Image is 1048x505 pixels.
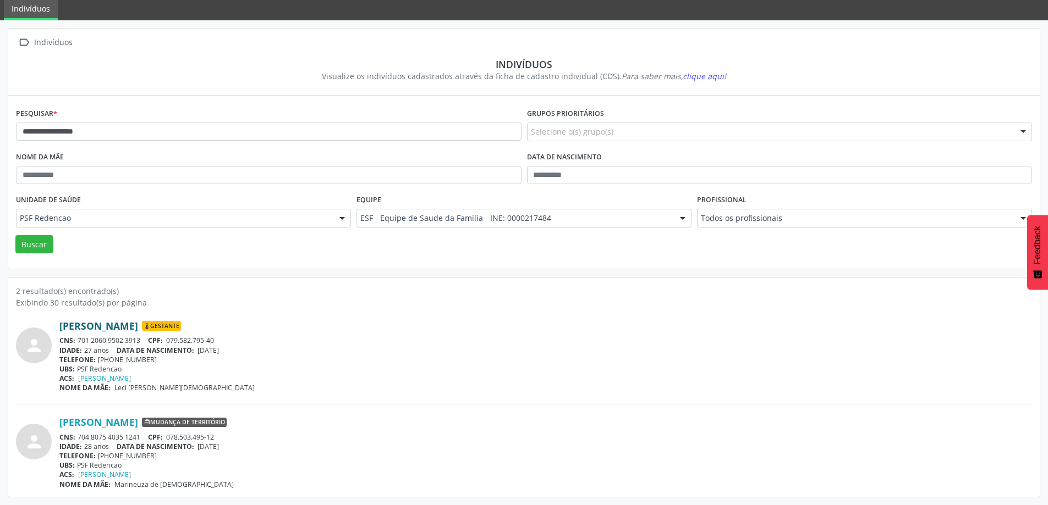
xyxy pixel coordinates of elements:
[59,355,1032,364] div: [PHONE_NUMBER]
[683,71,726,81] span: clique aqui!
[114,383,255,392] span: Leci [PERSON_NAME][DEMOGRAPHIC_DATA]
[59,432,1032,442] div: 704 8075 4035 1241
[197,346,219,355] span: [DATE]
[59,364,75,374] span: UBS:
[59,451,96,460] span: TELEFONE:
[59,336,1032,345] div: 701 2060 9502 3913
[16,192,81,209] label: Unidade de saúde
[527,149,602,166] label: Data de nascimento
[59,442,1032,451] div: 28 anos
[59,336,75,345] span: CNS:
[148,336,163,345] span: CPF:
[32,35,74,51] div: Indivíduos
[622,71,726,81] i: Para saber mais,
[59,416,138,428] a: [PERSON_NAME]
[78,374,131,383] a: [PERSON_NAME]
[15,235,53,254] button: Buscar
[527,106,604,123] label: Grupos prioritários
[59,480,111,489] span: NOME DA MÃE:
[16,149,64,166] label: Nome da mãe
[142,418,227,428] span: Mudança de território
[59,374,74,383] span: ACS:
[59,470,74,479] span: ACS:
[360,213,669,224] span: ESF - Equipe de Saude da Familia - INE: 0000217484
[59,442,82,451] span: IDADE:
[24,70,1024,82] div: Visualize os indivíduos cadastrados através da ficha de cadastro individual (CDS).
[59,432,75,442] span: CNS:
[59,346,82,355] span: IDADE:
[114,480,234,489] span: Marineuza de [DEMOGRAPHIC_DATA]
[142,321,181,331] span: Gestante
[148,432,163,442] span: CPF:
[16,297,1032,308] div: Exibindo 30 resultado(s) por página
[59,355,96,364] span: TELEFONE:
[24,432,44,452] i: person
[697,192,747,209] label: Profissional
[16,106,57,123] label: Pesquisar
[59,451,1032,460] div: [PHONE_NUMBER]
[59,346,1032,355] div: 27 anos
[20,213,328,224] span: PSF Redencao
[1033,226,1042,264] span: Feedback
[16,35,32,51] i: 
[117,442,194,451] span: DATA DE NASCIMENTO:
[59,383,111,392] span: NOME DA MÃE:
[59,364,1032,374] div: PSF Redencao
[16,35,74,51] a:  Indivíduos
[117,346,194,355] span: DATA DE NASCIMENTO:
[78,470,131,479] a: [PERSON_NAME]
[166,336,214,345] span: 079.582.795-40
[1027,215,1048,290] button: Feedback - Mostrar pesquisa
[531,126,613,137] span: Selecione o(s) grupo(s)
[701,213,1009,224] span: Todos os profissionais
[24,58,1024,70] div: Indivíduos
[356,192,381,209] label: Equipe
[59,460,75,470] span: UBS:
[59,460,1032,470] div: PSF Redencao
[166,432,214,442] span: 078.503.495-12
[59,320,138,332] a: [PERSON_NAME]
[16,285,1032,297] div: 2 resultado(s) encontrado(s)
[197,442,219,451] span: [DATE]
[24,336,44,356] i: person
